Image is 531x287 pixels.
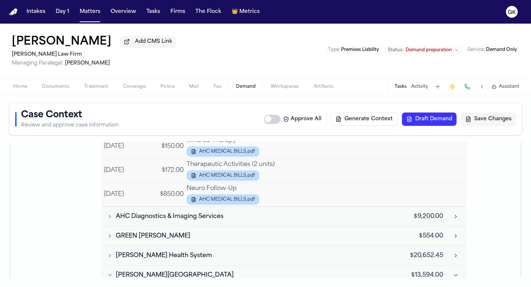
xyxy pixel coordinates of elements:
[192,5,224,18] button: The Flock
[105,271,396,280] button: Toggle JACKSON SOUTH MEDICAL CENTER visits
[105,232,396,241] button: Toggle GREEN ADAMS visits
[12,60,63,66] span: Managing Paralegal:
[314,84,334,90] span: Artifacts
[462,82,472,92] button: Make a Call
[116,251,212,260] span: [PERSON_NAME] Health System
[116,271,234,280] span: [PERSON_NAME][GEOGRAPHIC_DATA]
[167,5,188,18] button: Firms
[21,122,119,129] p: Review and approve case information
[108,5,139,18] button: Overview
[326,46,381,53] button: Edit Type: Premises Liability
[135,38,172,45] span: Add CMS Link
[185,158,465,182] td: Therapeutic Activities (2 units)
[116,212,223,221] span: AHC Diagnostics & Imaging Services
[187,194,259,205] button: AHC MEDICAL BILLS.pdf
[12,50,176,59] h2: [PERSON_NAME] Law Firm
[12,35,111,49] h1: [PERSON_NAME]
[384,46,462,55] button: Change status from Demand preparation
[103,182,150,206] td: [DATE]
[150,158,185,182] td: $172.00
[399,226,446,246] td: $554.00
[187,170,259,181] button: AHC MEDICAL BILLS.pdf
[395,84,407,90] button: Tasks
[150,134,185,158] td: $150.00
[105,212,396,221] button: Toggle AHC Diagnostics & Imaging Services visits
[189,84,199,90] span: Mail
[499,84,519,90] span: Assistant
[229,5,263,18] button: crownMetrics
[465,46,519,53] button: Edit Service: Demand Only
[406,47,452,53] span: Demand preparation
[187,146,259,157] button: AHC MEDICAL BILLS.pdf
[185,134,465,158] td: Infrared Therapy
[283,115,322,123] label: Approve All
[328,48,340,52] span: Type :
[341,48,379,52] span: Premises Liability
[120,36,176,48] button: Add CMS Link
[105,251,396,260] button: Toggle Jackson Health System visits
[399,246,446,265] td: $20,652.45
[103,134,150,158] td: [DATE]
[433,82,443,92] button: Add Task
[388,47,403,53] span: Status:
[42,84,69,90] span: Documents
[399,207,446,226] td: $9,200.00
[331,113,398,126] button: Generate Context
[449,210,462,223] button: Expand AHC Diagnostics & Imaging Services
[143,5,163,18] button: Tasks
[103,158,150,182] td: [DATE]
[84,84,108,90] span: Treatment
[21,109,119,121] h1: Case Context
[449,229,462,243] button: Expand GREEN ADAMS
[461,113,516,126] button: Save Changes
[77,5,103,18] button: Matters
[399,265,446,285] td: $13,594.00
[449,249,462,262] button: Expand Jackson Health System
[271,84,299,90] span: Workspaces
[123,84,146,90] span: Coverage
[236,84,256,90] span: Demand
[160,84,174,90] span: Police
[9,8,18,15] img: Finch Logo
[53,5,72,18] button: Day 1
[13,84,27,90] span: Home
[150,182,185,206] td: $850.00
[411,84,428,90] button: Activity
[468,48,485,52] span: Service :
[402,113,457,126] button: Draft Demand
[24,5,48,18] button: Intakes
[9,8,18,15] a: Home
[492,84,519,90] button: Assistant
[214,84,221,90] span: Fax
[116,232,190,241] span: GREEN [PERSON_NAME]
[447,82,458,92] button: Create Immediate Task
[486,48,517,52] span: Demand Only
[185,182,465,206] td: Neuro Follow-Up
[65,60,110,66] span: [PERSON_NAME]
[12,35,111,49] button: Edit matter name
[449,269,462,282] button: Collapse JACKSON SOUTH MEDICAL CENTER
